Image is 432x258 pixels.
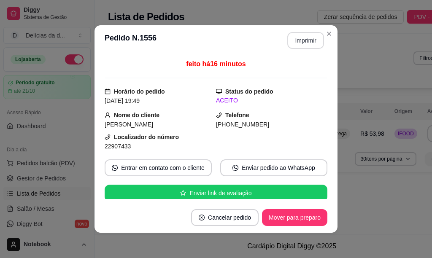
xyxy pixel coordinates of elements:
span: close-circle [199,215,205,220]
span: desktop [216,89,222,94]
button: close-circleCancelar pedido [191,209,259,226]
button: starEnviar link de avaliação [105,185,327,202]
span: phone [105,134,111,140]
button: Mover para preparo [262,209,327,226]
span: [PHONE_NUMBER] [216,121,269,128]
strong: Telefone [225,112,249,118]
span: whats-app [112,165,118,171]
strong: Horário do pedido [114,88,165,95]
span: whats-app [232,165,238,171]
span: user [105,112,111,118]
strong: Status do pedido [225,88,273,95]
strong: Localizador do número [114,134,179,140]
span: phone [216,112,222,118]
span: star [180,190,186,196]
span: [PERSON_NAME] [105,121,153,128]
h3: Pedido N. 1556 [105,32,157,49]
span: [DATE] 19:49 [105,97,140,104]
span: calendar [105,89,111,94]
span: 22907433 [105,143,131,150]
button: whats-appEntrar em contato com o cliente [105,159,212,176]
button: whats-appEnviar pedido ao WhatsApp [220,159,327,176]
div: ACEITO [216,96,327,105]
span: feito há 16 minutos [186,60,246,67]
button: Imprimir [287,32,324,49]
button: Close [322,27,336,40]
strong: Nome do cliente [114,112,159,118]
